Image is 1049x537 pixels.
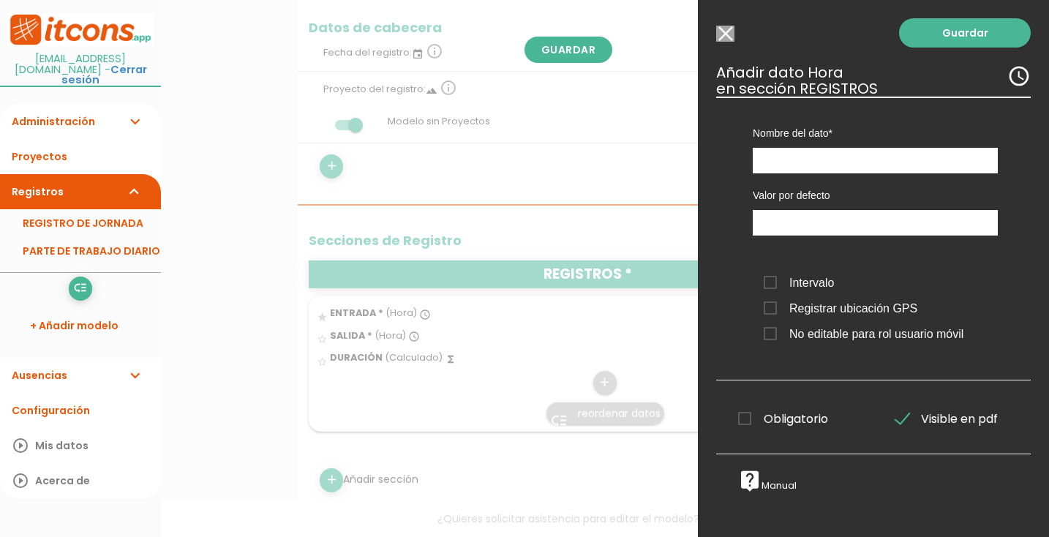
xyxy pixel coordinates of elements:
label: Valor por defecto [753,188,998,203]
h3: Añadir dato Hora en sección REGISTROS [716,64,1031,97]
i: access_time [1007,64,1031,88]
span: No editable para rol usuario móvil [764,325,963,343]
span: Visible en pdf [895,410,998,428]
i: live_help [738,469,762,492]
span: Obligatorio [738,410,828,428]
span: Registrar ubicación GPS [764,299,917,318]
span: Intervalo [764,274,834,292]
a: Guardar [899,18,1031,48]
label: Nombre del dato [753,126,998,140]
a: live_helpManual [738,479,797,492]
